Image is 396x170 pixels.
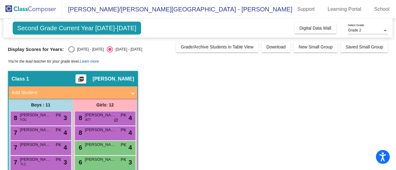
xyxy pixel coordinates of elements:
span: 4 [63,143,67,152]
span: Saved Small Group [346,44,383,49]
span: PK [121,156,127,163]
button: New Small Group [294,41,338,52]
span: 4 [128,128,132,137]
span: PK [121,112,127,118]
span: ATT [85,118,91,122]
span: PK [121,142,127,148]
span: Digital Data Wall [299,26,331,31]
span: [PERSON_NAME] [20,156,51,163]
button: Download [261,41,291,52]
span: [PERSON_NAME] [85,112,116,118]
a: Learning Portal [323,4,366,14]
span: PK [56,142,62,148]
span: PK [56,156,62,163]
a: Support [292,4,320,14]
span: PK [56,127,62,133]
span: [PERSON_NAME] [20,127,51,133]
span: 3 [63,158,67,167]
span: 8 [77,129,82,136]
mat-radio-group: Select an option [68,46,142,52]
span: [PERSON_NAME] [85,127,116,133]
span: PK [121,127,127,133]
div: [DATE] - [DATE] [75,47,104,52]
mat-panel-title: Add Student [12,89,127,96]
div: Boys : 11 [9,99,73,111]
span: Class 1 [12,76,29,82]
span: TLC [20,162,26,167]
span: Display Scores for Years: [8,47,64,52]
span: PK [56,112,62,118]
span: 8 [77,114,82,121]
span: Second Grade Current Year [DATE]-[DATE] [13,22,141,35]
span: [PERSON_NAME] [20,112,51,118]
span: Grade 2 [348,28,361,32]
span: [PERSON_NAME] [20,142,51,148]
span: Grade/Archive Students in Table View [181,44,254,49]
span: [PERSON_NAME] [93,76,134,82]
span: 7 [12,144,17,151]
span: 3 [128,158,132,167]
span: [PERSON_NAME] [85,142,116,148]
span: 6 [77,144,82,151]
span: 7 [12,159,17,166]
span: [PERSON_NAME] [85,156,116,163]
button: Grade/Archive Students in Table View [176,41,259,52]
mat-icon: picture_as_pdf [77,76,85,85]
a: School [369,4,394,14]
span: 4 [63,128,67,137]
span: 3 [63,113,67,122]
div: Girls: 12 [73,99,137,111]
span: do_not_disturb_alt [114,118,118,123]
a: Learn more [80,59,99,64]
span: [PERSON_NAME]/[PERSON_NAME][GEOGRAPHIC_DATA] - [PERSON_NAME] [62,4,292,14]
span: 8 [12,114,17,121]
span: Download [266,44,286,49]
button: Saved Small Group [341,41,388,52]
span: 6 [77,159,82,166]
i: You're the lead teacher for your grade level. [8,59,99,64]
span: 4 [128,143,132,152]
div: [DATE] - [DATE] [113,47,142,52]
mat-expansion-panel-header: Add Student [9,86,137,99]
button: Print Students Details [75,74,86,84]
button: Digital Data Wall [295,23,336,34]
span: 7 [12,129,17,136]
span: FOC [20,118,27,122]
span: New Small Group [299,44,333,49]
span: 4 [128,113,132,122]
